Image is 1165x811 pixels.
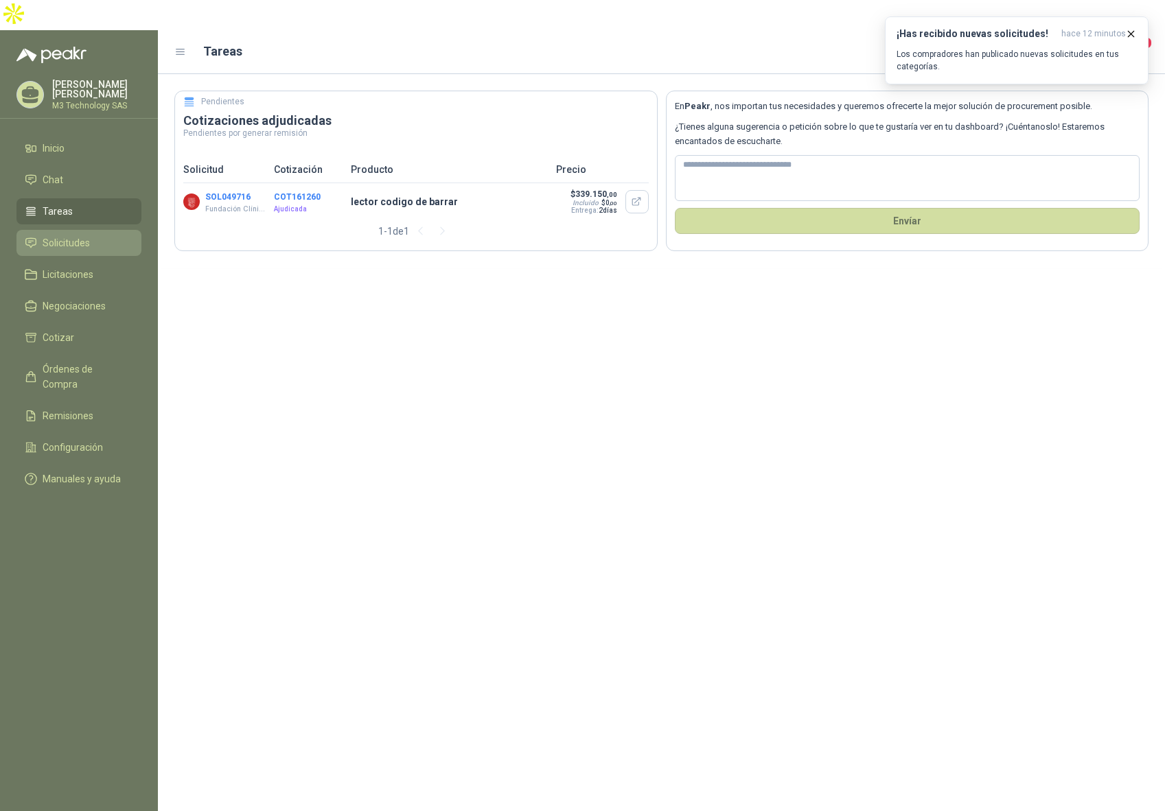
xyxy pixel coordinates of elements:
span: Negociaciones [43,298,106,314]
span: Remisiones [43,408,93,423]
p: lector codigo de barrar [351,194,548,209]
p: Fundación Clínica Shaio [205,204,268,215]
p: Precio [556,162,649,177]
a: Manuales y ayuda [16,466,141,492]
a: Licitaciones [16,261,141,287]
h3: ¡Has recibido nuevas solicitudes! [897,28,1056,40]
a: Solicitudes [16,230,141,256]
a: Chat [16,167,141,193]
img: Company Logo [183,193,200,210]
p: Solicitud [183,162,266,177]
h3: Cotizaciones adjudicadas [183,113,649,129]
p: Cotización [274,162,343,177]
p: Producto [351,162,548,177]
span: Manuales y ayuda [43,471,121,486]
a: Cotizar [16,325,141,351]
h5: Pendientes [201,95,244,108]
h1: Tareas [203,42,242,61]
span: ,00 [607,191,617,198]
span: Órdenes de Compra [43,362,128,392]
p: En , nos importan tus necesidades y queremos ofrecerte la mejor solución de procurement posible. [675,99,1140,113]
button: COT161260 [274,192,321,202]
span: $ [601,199,617,207]
button: SOL049716 [205,192,251,202]
button: Envíar [675,208,1140,234]
p: Pendientes por generar remisión [183,129,649,137]
img: Logo peakr [16,47,86,63]
a: Inicio [16,135,141,161]
a: Remisiones [16,403,141,429]
span: Configuración [43,440,103,455]
button: 4 [1124,40,1149,64]
p: Entrega: [570,207,617,214]
a: Negociaciones [16,293,141,319]
button: ¡Has recibido nuevas solicitudes!hace 12 minutos Los compradores han publicado nuevas solicitudes... [885,16,1149,84]
a: Órdenes de Compra [16,356,141,397]
p: [PERSON_NAME] [PERSON_NAME] [52,80,141,99]
span: Licitaciones [43,267,93,282]
span: Chat [43,172,63,187]
p: ¿Tienes alguna sugerencia o petición sobre lo que te gustaría ver en tu dashboard? ¡Cuéntanoslo! ... [675,120,1140,148]
span: ,00 [610,200,617,207]
span: 0 [605,199,617,207]
p: Ajudicada [274,204,343,215]
a: Configuración [16,434,141,460]
span: Solicitudes [43,235,90,250]
span: 339.150 [575,189,617,199]
span: Cotizar [43,330,74,345]
p: M3 Technology SAS [52,102,141,110]
div: 1 - 1 de 1 [378,220,453,242]
span: 2 días [599,207,617,214]
p: $ [570,189,617,199]
span: Inicio [43,141,65,156]
span: Tareas [43,204,73,219]
p: Los compradores han publicado nuevas solicitudes en tus categorías. [897,48,1137,73]
b: Peakr [684,101,711,111]
span: hace 12 minutos [1061,28,1126,40]
a: Tareas [16,198,141,224]
div: Incluido [573,199,599,207]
